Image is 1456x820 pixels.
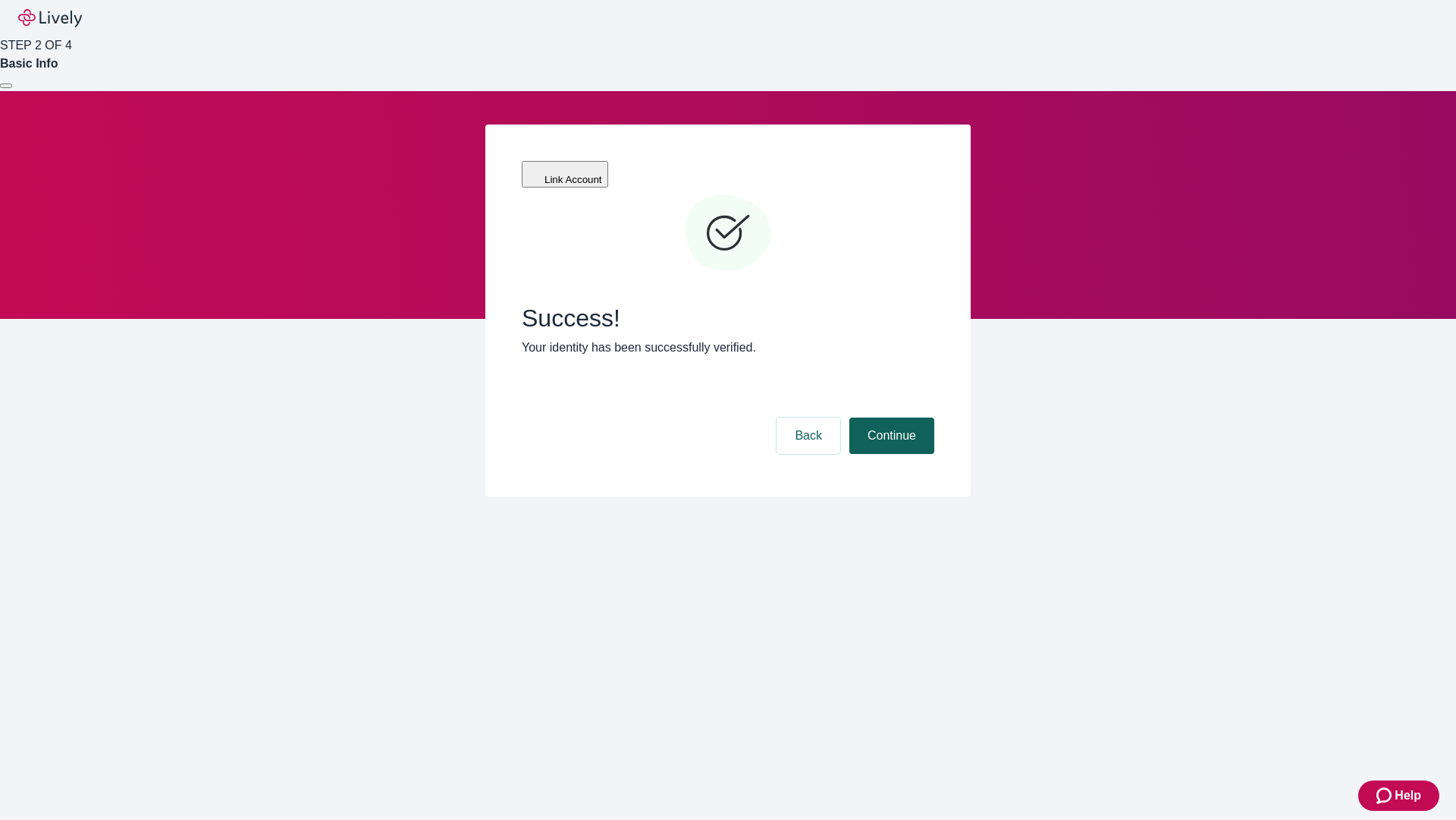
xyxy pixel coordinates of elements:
svg: Checkmark icon [682,188,773,279]
span: Success! [522,304,934,333]
button: Zendesk support iconHelp [1358,781,1439,811]
svg: Zendesk support icon [1376,787,1395,805]
p: Your identity has been successfully verified. [522,339,934,357]
img: Lively [18,9,82,27]
button: Back [777,418,840,454]
span: Help [1395,787,1421,805]
button: Continue [849,418,934,454]
button: Link Account [522,161,608,188]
